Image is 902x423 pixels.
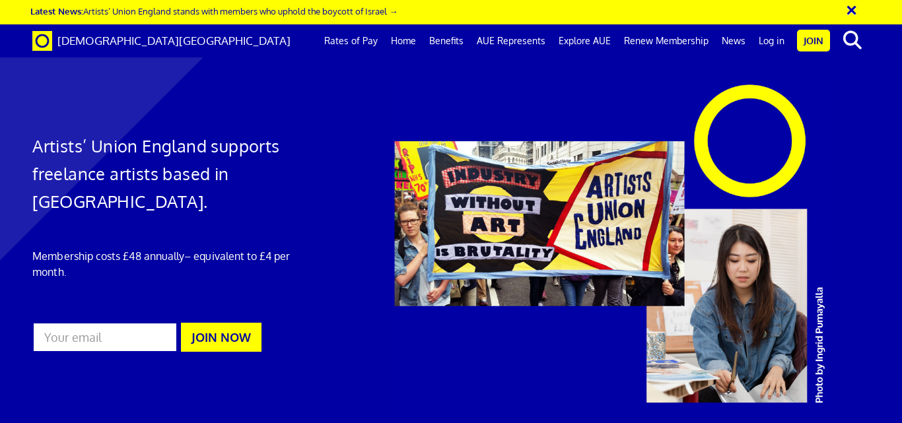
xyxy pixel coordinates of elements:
[752,24,791,57] a: Log in
[470,24,552,57] a: AUE Represents
[32,322,178,352] input: Your email
[384,24,423,57] a: Home
[715,24,752,57] a: News
[833,26,873,54] button: search
[552,24,617,57] a: Explore AUE
[181,323,261,352] button: JOIN NOW
[30,5,398,16] a: Latest News:Artists’ Union England stands with members who uphold the boycott of Israel →
[32,248,298,280] p: Membership costs £48 annually – equivalent to £4 per month.
[57,34,291,48] span: [DEMOGRAPHIC_DATA][GEOGRAPHIC_DATA]
[32,132,298,215] h1: Artists’ Union England supports freelance artists based in [GEOGRAPHIC_DATA].
[797,30,830,51] a: Join
[423,24,470,57] a: Benefits
[22,24,300,57] a: Brand [DEMOGRAPHIC_DATA][GEOGRAPHIC_DATA]
[30,5,83,16] strong: Latest News:
[318,24,384,57] a: Rates of Pay
[617,24,715,57] a: Renew Membership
